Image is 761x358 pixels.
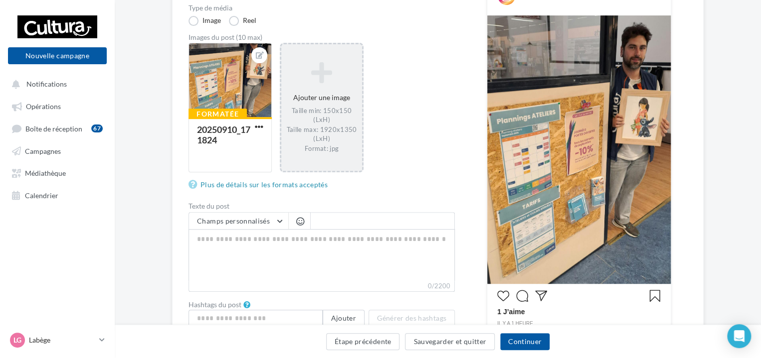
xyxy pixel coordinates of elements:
[516,290,528,302] svg: Commenter
[326,333,400,350] button: Étape précédente
[727,324,751,348] div: Open Intercom Messenger
[26,80,67,88] span: Notifications
[189,34,455,41] div: Images du post (10 max)
[323,310,365,327] button: Ajouter
[29,335,95,345] p: Labège
[25,191,58,199] span: Calendrier
[25,169,66,177] span: Médiathèque
[8,331,107,350] a: Lg Labège
[189,213,288,230] button: Champs personnalisés
[6,186,109,204] a: Calendrier
[189,109,247,119] div: Formatée
[497,307,661,319] div: 1 J’aime
[229,16,256,26] label: Reel
[25,124,82,132] span: Boîte de réception
[6,97,109,115] a: Opérations
[197,217,270,225] span: Champs personnalisés
[25,146,61,155] span: Campagnes
[189,281,455,292] label: 0/2200
[6,75,105,93] button: Notifications
[649,290,661,302] svg: Enregistrer
[500,333,550,350] button: Continuer
[13,335,21,345] span: Lg
[189,4,455,11] label: Type de média
[6,163,109,181] a: Médiathèque
[6,119,109,137] a: Boîte de réception67
[189,179,332,191] a: Plus de détails sur les formats acceptés
[497,290,509,302] svg: J’aime
[189,203,455,210] label: Texte du post
[6,141,109,159] a: Campagnes
[197,124,250,145] div: 20250910_171824
[369,310,455,327] button: Générer des hashtags
[497,319,661,328] div: il y a 1 heure
[91,124,103,132] div: 67
[189,16,221,26] label: Image
[535,290,547,302] svg: Partager la publication
[8,47,107,64] button: Nouvelle campagne
[405,333,495,350] button: Sauvegarder et quitter
[189,301,241,308] label: Hashtags du post
[26,102,61,111] span: Opérations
